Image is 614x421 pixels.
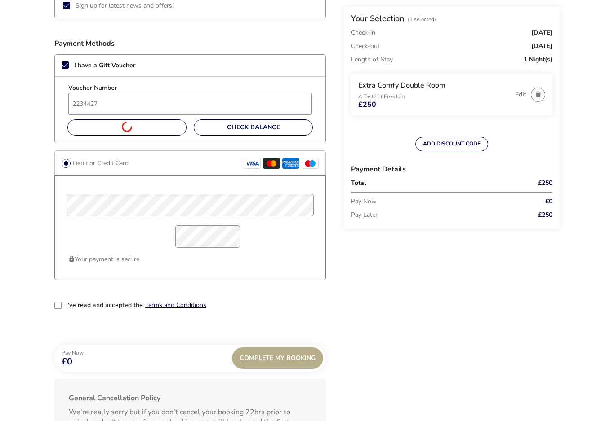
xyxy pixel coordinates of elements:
[71,158,129,169] label: Debit or Credit Card
[54,302,62,310] p-checkbox: 2-term_condi
[62,357,84,366] span: £0
[240,355,316,361] span: Complete My Booking
[194,119,313,136] button: Check Balance
[74,62,135,69] label: I have a Gift Voucher
[545,198,552,205] span: £0
[145,302,206,308] button: Terms and Conditions
[69,393,160,403] b: General Cancellation Policy
[351,53,393,66] p: Length of Stay
[358,101,376,108] span: £250
[351,195,512,208] p: Pay Now
[408,16,436,23] span: (1 Selected)
[351,180,512,186] p: Total
[232,347,323,369] div: Complete My Booking
[67,194,314,216] input: card_name_pciproxy-df7y1p9c1q
[538,180,552,186] span: £250
[531,43,552,49] span: [DATE]
[227,124,280,131] span: Check Balance
[351,13,404,24] h2: Your Selection
[62,350,84,355] p: Pay Now
[54,40,326,47] h3: Payment Methods
[358,94,511,99] p: A Taste of Freedom
[358,81,511,90] h3: Extra Comfy Double Room
[351,158,552,180] h3: Payment Details
[351,30,375,36] p: Check-in
[524,57,552,63] span: 1 Night(s)
[76,3,174,9] label: Sign up for latest news and offers!
[351,39,380,53] p: Check-out
[68,93,312,115] input: voucher
[68,252,312,266] p: Your payment is secure.
[415,137,488,151] button: ADD DISCOUNT CODE
[538,212,552,218] span: £250
[351,208,512,222] p: Pay Later
[68,85,117,91] label: Voucher Number
[515,91,526,98] button: Edit
[531,30,552,36] span: [DATE]
[66,302,143,308] label: I've read and accepted the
